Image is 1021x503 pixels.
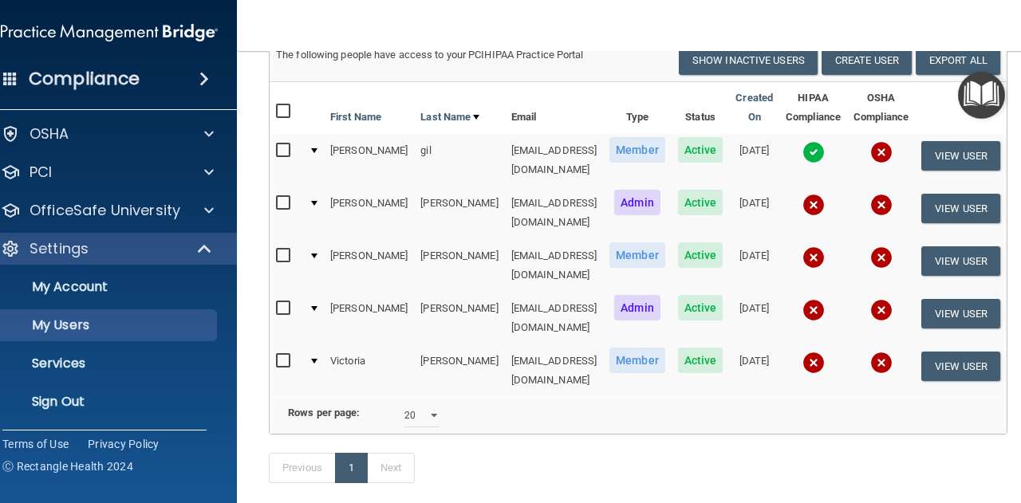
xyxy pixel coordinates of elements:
[802,194,825,216] img: cross.ca9f0e7f.svg
[414,187,504,239] td: [PERSON_NAME]
[921,352,1000,381] button: View User
[678,190,723,215] span: Active
[414,344,504,396] td: [PERSON_NAME]
[324,344,414,396] td: Victoria
[609,348,665,373] span: Member
[870,299,893,321] img: cross.ca9f0e7f.svg
[729,344,779,396] td: [DATE]
[678,348,723,373] span: Active
[2,458,133,474] span: Ⓒ Rectangle Health 2024
[505,344,604,396] td: [EMAIL_ADDRESS][DOMAIN_NAME]
[1,163,214,182] a: PCI
[870,141,893,163] img: cross.ca9f0e7f.svg
[802,352,825,374] img: cross.ca9f0e7f.svg
[414,239,504,292] td: [PERSON_NAME]
[88,436,160,452] a: Privacy Policy
[870,194,893,216] img: cross.ca9f0e7f.svg
[802,246,825,269] img: cross.ca9f0e7f.svg
[335,453,368,483] a: 1
[330,108,381,127] a: First Name
[30,163,52,182] p: PCI
[779,82,847,134] th: HIPAA Compliance
[679,45,818,75] button: Show Inactive Users
[414,134,504,187] td: gil
[678,242,723,268] span: Active
[324,134,414,187] td: [PERSON_NAME]
[870,246,893,269] img: cross.ca9f0e7f.svg
[269,453,336,483] a: Previous
[1,239,213,258] a: Settings
[505,82,604,134] th: Email
[729,292,779,344] td: [DATE]
[2,436,69,452] a: Terms of Use
[505,239,604,292] td: [EMAIL_ADDRESS][DOMAIN_NAME]
[505,134,604,187] td: [EMAIL_ADDRESS][DOMAIN_NAME]
[30,239,89,258] p: Settings
[916,45,1000,75] a: Export All
[958,72,1005,119] button: Open Resource Center
[802,141,825,163] img: tick.e7d51cea.svg
[288,407,360,419] b: Rows per page:
[921,141,1000,171] button: View User
[276,49,584,61] span: The following people have access to your PCIHIPAA Practice Portal
[30,201,180,220] p: OfficeSafe University
[870,352,893,374] img: cross.ca9f0e7f.svg
[847,82,915,134] th: OSHA Compliance
[609,137,665,163] span: Member
[367,453,415,483] a: Next
[729,134,779,187] td: [DATE]
[609,242,665,268] span: Member
[1,124,214,143] a: OSHA
[324,239,414,292] td: [PERSON_NAME]
[1,17,218,49] img: PMB logo
[420,108,479,127] a: Last Name
[921,194,1000,223] button: View User
[505,292,604,344] td: [EMAIL_ADDRESS][DOMAIN_NAME]
[603,82,672,134] th: Type
[1,201,214,220] a: OfficeSafe University
[822,45,912,75] button: Create User
[324,187,414,239] td: [PERSON_NAME]
[614,295,660,320] span: Admin
[729,239,779,292] td: [DATE]
[614,190,660,215] span: Admin
[414,292,504,344] td: [PERSON_NAME]
[324,292,414,344] td: [PERSON_NAME]
[802,299,825,321] img: cross.ca9f0e7f.svg
[30,124,69,143] p: OSHA
[678,295,723,320] span: Active
[921,246,1000,276] button: View User
[678,137,723,163] span: Active
[29,68,140,90] h4: Compliance
[672,82,730,134] th: Status
[735,88,773,127] a: Created On
[505,187,604,239] td: [EMAIL_ADDRESS][DOMAIN_NAME]
[921,299,1000,328] button: View User
[729,187,779,239] td: [DATE]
